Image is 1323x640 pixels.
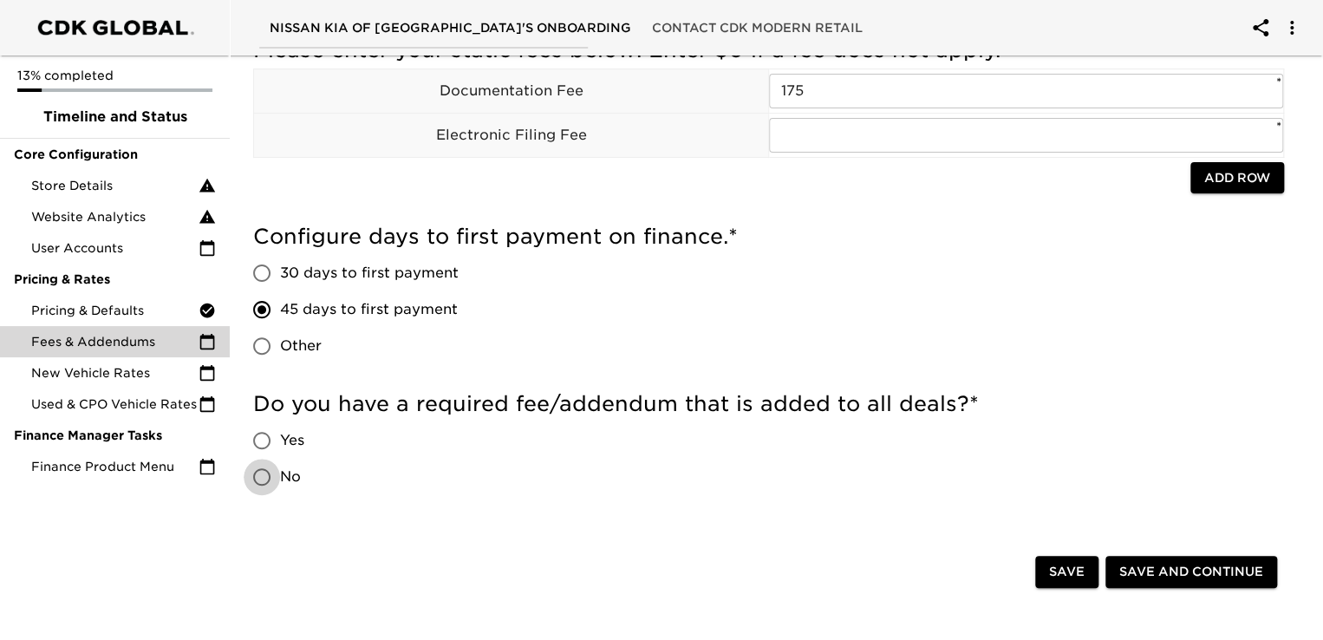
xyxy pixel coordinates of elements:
[1035,556,1098,588] button: Save
[31,395,199,413] span: Used & CPO Vehicle Rates
[254,125,768,146] p: Electronic Filing Fee
[1049,561,1085,583] span: Save
[280,430,304,451] span: Yes
[1204,167,1270,189] span: Add Row
[652,17,863,39] span: Contact CDK Modern Retail
[280,336,322,356] span: Other
[14,107,216,127] span: Timeline and Status
[14,146,216,163] span: Core Configuration
[270,17,631,39] span: Nissan Kia of [GEOGRAPHIC_DATA]'s Onboarding
[31,333,199,350] span: Fees & Addendums
[1240,7,1281,49] button: account of current user
[31,302,199,319] span: Pricing & Defaults
[254,81,768,101] p: Documentation Fee
[14,271,216,288] span: Pricing & Rates
[31,364,199,382] span: New Vehicle Rates
[14,427,216,444] span: Finance Manager Tasks
[1271,7,1313,49] button: account of current user
[280,263,459,284] span: 30 days to first payment
[253,390,1284,418] h5: Do you have a required fee/addendum that is added to all deals?
[31,458,199,475] span: Finance Product Menu
[1105,556,1277,588] button: Save and Continue
[17,67,212,84] p: 13% completed
[1119,561,1263,583] span: Save and Continue
[253,223,1284,251] h5: Configure days to first payment on finance.
[31,177,199,194] span: Store Details
[280,299,458,320] span: 45 days to first payment
[1190,162,1284,194] button: Add Row
[280,467,301,487] span: No
[31,239,199,257] span: User Accounts
[31,208,199,225] span: Website Analytics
